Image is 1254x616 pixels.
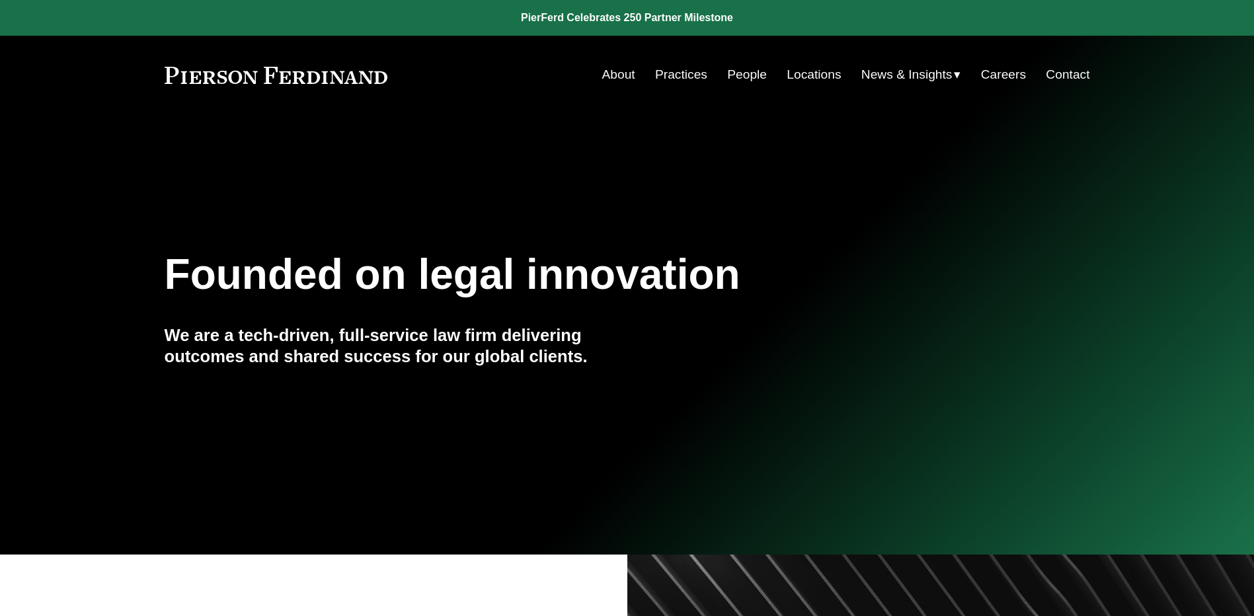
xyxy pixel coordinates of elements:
a: folder dropdown [861,62,961,87]
span: News & Insights [861,63,953,87]
a: Contact [1046,62,1089,87]
a: Locations [787,62,841,87]
a: Practices [655,62,707,87]
a: About [602,62,635,87]
h4: We are a tech-driven, full-service law firm delivering outcomes and shared success for our global... [165,325,627,367]
a: Careers [981,62,1026,87]
a: People [727,62,767,87]
h1: Founded on legal innovation [165,250,936,299]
